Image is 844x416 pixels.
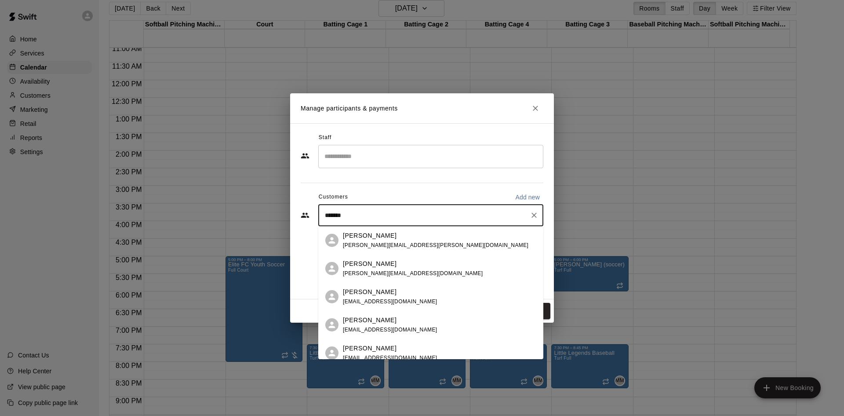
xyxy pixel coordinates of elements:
button: Close [527,100,543,116]
span: [EMAIL_ADDRESS][DOMAIN_NAME] [343,298,437,305]
button: Add new [512,190,543,204]
p: Manage participants & payments [301,104,398,113]
p: [PERSON_NAME] [343,316,397,325]
div: Brittany Nielson [325,262,338,275]
p: [PERSON_NAME] [343,259,397,269]
p: Add new [515,193,540,202]
div: Brittany Nielson [325,318,338,331]
span: [EMAIL_ADDRESS][DOMAIN_NAME] [343,355,437,361]
p: [PERSON_NAME] [343,287,397,297]
span: [PERSON_NAME][EMAIL_ADDRESS][PERSON_NAME][DOMAIN_NAME] [343,242,528,248]
div: Start typing to search customers... [318,204,543,226]
span: Staff [319,131,331,145]
p: [PERSON_NAME] [343,344,397,353]
span: [EMAIL_ADDRESS][DOMAIN_NAME] [343,327,437,333]
svg: Customers [301,211,309,220]
div: Brittany Bullock [325,290,338,303]
div: Brittany Nielson [325,234,338,247]
button: Clear [528,209,540,221]
div: Brittany Jensen [325,346,338,360]
div: Search staff [318,145,543,168]
span: Customers [319,190,348,204]
p: [PERSON_NAME] [343,231,397,240]
svg: Staff [301,151,309,160]
span: [PERSON_NAME][EMAIL_ADDRESS][DOMAIN_NAME] [343,270,483,276]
